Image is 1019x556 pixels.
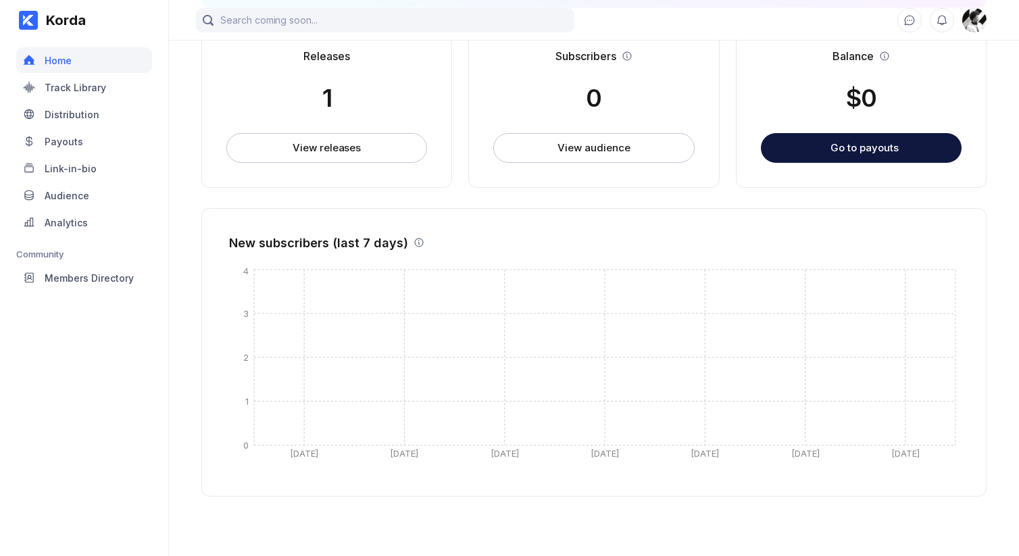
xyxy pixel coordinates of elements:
div: 1 [322,83,332,113]
tspan: [DATE] [491,448,519,459]
div: View releases [293,141,361,155]
tspan: [DATE] [390,448,418,459]
tspan: [DATE] [891,448,920,459]
tspan: 0 [243,439,249,450]
div: Track Library [45,82,106,93]
div: 0 [586,83,601,113]
a: Track Library [16,74,152,101]
a: Link-in-bio [16,155,152,182]
div: Analytics [45,217,88,228]
div: Mali McCalla [962,8,987,32]
div: Members Directory [45,272,134,284]
div: Go to payouts [830,141,899,154]
div: Home [45,55,72,66]
div: Link-in-bio [45,163,97,174]
div: Payouts [45,136,83,147]
tspan: [DATE] [791,448,820,459]
tspan: 3 [243,307,249,318]
div: Releases [303,49,350,63]
div: View audience [557,141,630,155]
input: Search coming soon... [196,8,574,32]
div: Subscribers [555,49,616,63]
tspan: 4 [243,266,249,276]
a: Members Directory [16,265,152,292]
a: Home [16,47,152,74]
button: Go to payouts [761,133,962,163]
tspan: [DATE] [290,448,318,459]
button: View audience [493,133,694,163]
a: Audience [16,182,152,209]
div: Audience [45,190,89,201]
tspan: [DATE] [591,448,619,459]
div: Balance [832,49,874,63]
img: 160x160 [962,8,987,32]
a: Distribution [16,101,152,128]
tspan: 2 [243,351,249,362]
div: Korda [38,12,86,28]
div: New subscribers (last 7 days) [229,236,408,250]
div: Distribution [45,109,99,120]
tspan: 1 [245,395,249,406]
div: Community [16,249,152,259]
a: Analytics [16,209,152,236]
button: View releases [226,133,427,163]
tspan: [DATE] [691,448,719,459]
div: $ 0 [846,83,876,113]
a: Payouts [16,128,152,155]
